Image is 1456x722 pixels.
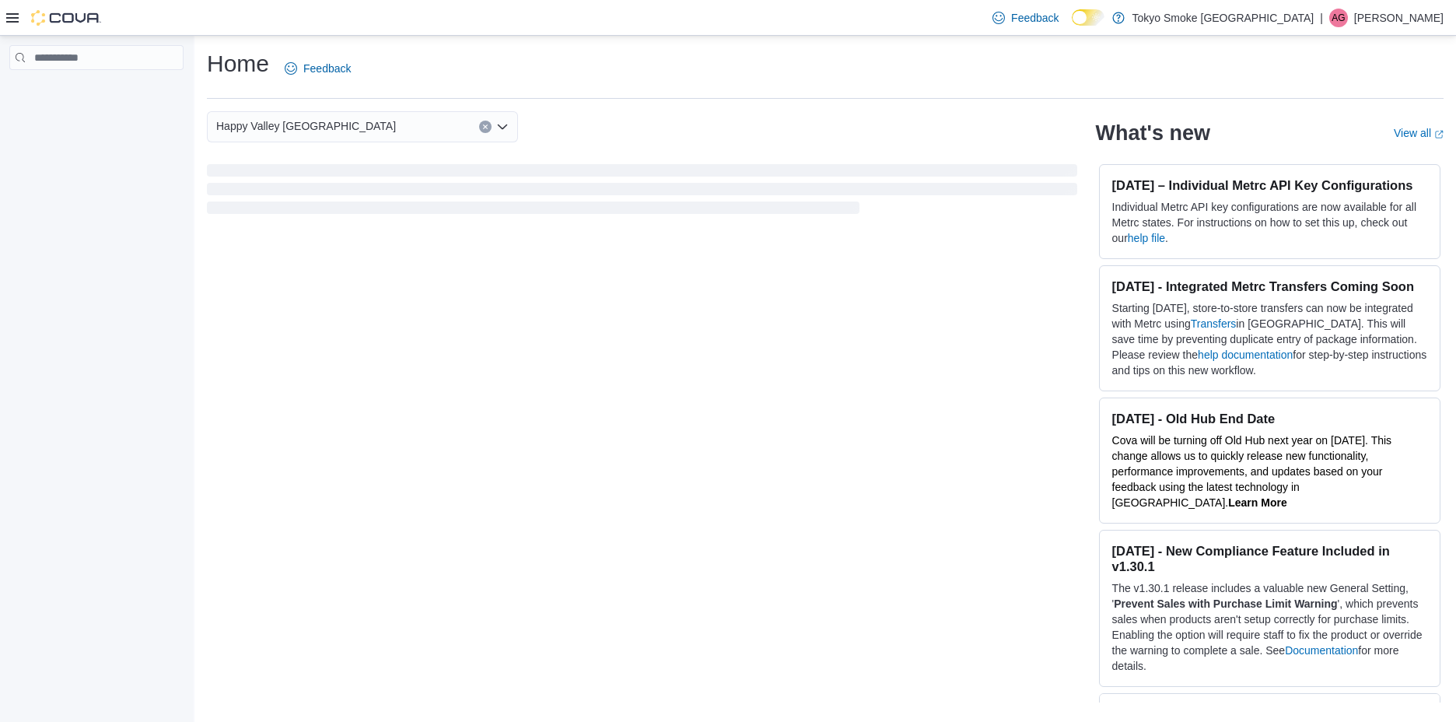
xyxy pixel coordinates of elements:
button: Open list of options [496,121,509,133]
a: View allExternal link [1394,127,1444,139]
span: Loading [207,167,1077,217]
p: Starting [DATE], store-to-store transfers can now be integrated with Metrc using in [GEOGRAPHIC_D... [1112,300,1427,378]
h3: [DATE] - New Compliance Feature Included in v1.30.1 [1112,543,1427,574]
a: Documentation [1285,644,1358,657]
a: help documentation [1198,349,1293,361]
p: [PERSON_NAME] [1354,9,1444,27]
p: The v1.30.1 release includes a valuable new General Setting, ' ', which prevents sales when produ... [1112,580,1427,674]
input: Dark Mode [1072,9,1104,26]
span: Feedback [303,61,351,76]
img: Cova [31,10,101,26]
span: Feedback [1011,10,1059,26]
a: Feedback [986,2,1065,33]
p: Individual Metrc API key configurations are now available for all Metrc states. For instructions ... [1112,199,1427,246]
h1: Home [207,48,269,79]
div: Allyson Gear [1329,9,1348,27]
h3: [DATE] – Individual Metrc API Key Configurations [1112,177,1427,193]
span: Happy Valley [GEOGRAPHIC_DATA] [216,117,396,135]
p: Tokyo Smoke [GEOGRAPHIC_DATA] [1132,9,1314,27]
button: Clear input [479,121,492,133]
p: | [1320,9,1323,27]
span: Cova will be turning off Old Hub next year on [DATE]. This change allows us to quickly release ne... [1112,434,1392,509]
nav: Complex example [9,73,184,110]
a: Feedback [278,53,357,84]
h3: [DATE] - Old Hub End Date [1112,411,1427,426]
svg: External link [1434,130,1444,139]
strong: Prevent Sales with Purchase Limit Warning [1114,598,1337,610]
a: Learn More [1228,496,1286,509]
h3: [DATE] - Integrated Metrc Transfers Coming Soon [1112,279,1427,294]
a: Transfers [1191,317,1237,330]
h2: What's new [1096,121,1210,145]
a: help file [1128,232,1165,244]
span: AG [1332,9,1345,27]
